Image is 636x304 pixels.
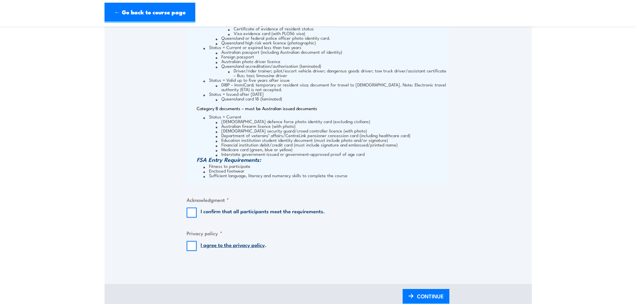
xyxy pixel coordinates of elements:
[216,128,448,133] li: [DEMOGRAPHIC_DATA] security guard/crowd controller licence (with photo)
[216,147,448,151] li: Medicare card (green, blue or yellow)
[104,3,195,23] a: ← Go back to course page
[228,68,448,77] li: Driver/rider trainer; pilot/escort vehicle driver; dangerous goods driver; tow truck driver/assis...
[203,91,448,101] li: Status = Issued after [DATE]
[216,21,448,35] li: Department of immigration and border protection (DIBP)
[216,54,448,59] li: Foreign passport
[216,133,448,137] li: Department of veterans’ affairs/CentreLink pensioner concession card (including healthcare card)
[201,241,265,248] a: I agree to the privacy policy
[216,82,448,91] li: DIBP – ImmiCard; temporary or resident visa; document for travel to [DEMOGRAPHIC_DATA]. Note: Ele...
[216,119,448,123] li: [DEMOGRAPHIC_DATA] defence force photo identity card (excluding civilians)
[216,35,448,40] li: Queensland or federal police officer photo identity card.
[228,31,448,35] li: Visa evidence card (with PLO56 visa)
[216,137,448,142] li: Education institution student identity document (must include photo and/or signature)
[216,63,448,77] li: Queensland accreditation/authorisation (laminated)
[216,96,448,101] li: Queensland card 18 (laminated)
[203,164,448,168] li: Fitness to participate
[187,196,229,204] legend: Acknowledgment
[216,40,448,45] li: Queensland high risk work licence (photographic)
[203,173,448,178] li: Sufficient language, literacy and numeracy skills to complete the course
[197,106,448,111] p: Category B documents – must be Australian issued documents
[216,59,448,63] li: Australian photo driver licence
[197,156,448,163] h3: FSA Entry Requirements:
[187,229,222,237] legend: Privacy policy
[216,49,448,54] li: Australian passport (including Australian document of identity)
[201,208,325,218] label: I confirm that all participants meet the requirements.
[216,151,448,156] li: Interstate government-issued or government-approved proof of age card
[228,26,448,31] li: Certificate of evidence of resident status
[201,241,266,251] label: .
[216,123,448,128] li: Australian firearm licence (with photo)
[203,114,448,156] li: Status = Current
[203,45,448,77] li: Status = Current or expired less than two years
[216,142,448,147] li: Financial institution debit/credit card (must include signature and embossed/printed name)
[203,168,448,173] li: Enclosed footwear
[203,77,448,91] li: Status = Valid up to five years after issue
